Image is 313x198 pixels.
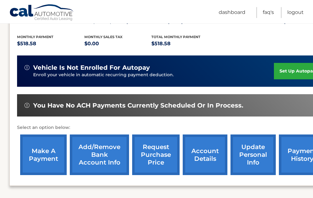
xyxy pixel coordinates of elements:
[183,134,227,175] a: account details
[25,65,29,70] img: alert-white.svg
[25,103,29,108] img: alert-white.svg
[33,72,274,78] p: Enroll your vehicle in automatic recurring payment deduction.
[219,7,245,18] a: Dashboard
[9,4,74,22] a: Cal Automotive
[151,39,219,48] p: $518.58
[17,39,84,48] p: $518.58
[33,64,150,72] span: vehicle is not enrolled for autopay
[151,35,200,39] span: Total Monthly Payment
[230,134,276,175] a: update personal info
[84,39,152,48] p: $0.00
[20,134,67,175] a: make a payment
[33,102,243,109] span: You have no ACH payments currently scheduled or in process.
[287,7,304,18] a: Logout
[70,134,129,175] a: Add/Remove bank account info
[132,134,180,175] a: request purchase price
[17,35,53,39] span: Monthly Payment
[84,35,123,39] span: Monthly sales Tax
[263,7,274,18] a: FAQ's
